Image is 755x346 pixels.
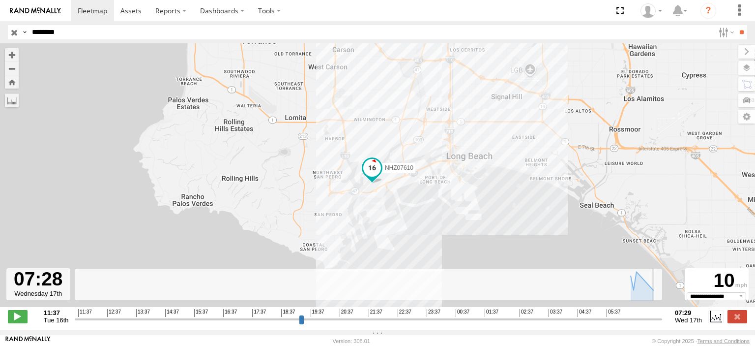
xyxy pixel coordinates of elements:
span: 04:37 [578,309,591,317]
span: 11:37 [78,309,92,317]
span: 12:37 [107,309,121,317]
span: 01:37 [485,309,498,317]
span: NHZ07610 [385,164,413,171]
div: Version: 308.01 [333,338,370,344]
label: Map Settings [738,110,755,124]
span: 03:37 [549,309,562,317]
span: 16:37 [223,309,237,317]
span: 22:37 [398,309,411,317]
label: Search Query [21,25,29,39]
span: Wed 17th Sep 2025 [675,316,702,324]
strong: 07:29 [675,309,702,316]
button: Zoom Home [5,75,19,89]
span: 21:37 [369,309,382,317]
span: 14:37 [165,309,179,317]
button: Zoom out [5,62,19,75]
span: 20:37 [340,309,353,317]
label: Measure [5,94,19,107]
span: Tue 16th Sep 2025 [44,316,69,324]
div: 10 [686,270,747,292]
label: Play/Stop [8,310,28,323]
a: Visit our Website [5,336,51,346]
span: 15:37 [194,309,208,317]
span: 13:37 [136,309,150,317]
span: 17:37 [252,309,266,317]
div: © Copyright 2025 - [652,338,750,344]
span: 19:37 [311,309,324,317]
span: 23:37 [427,309,440,317]
i: ? [700,3,716,19]
img: rand-logo.svg [10,7,61,14]
span: 05:37 [607,309,620,317]
button: Zoom in [5,48,19,62]
label: Close [727,310,747,323]
span: 18:37 [281,309,295,317]
span: 00:37 [456,309,469,317]
label: Search Filter Options [715,25,736,39]
a: Terms and Conditions [697,338,750,344]
div: Zulema McIntosch [637,3,666,18]
strong: 11:37 [44,309,69,316]
span: 02:37 [520,309,533,317]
